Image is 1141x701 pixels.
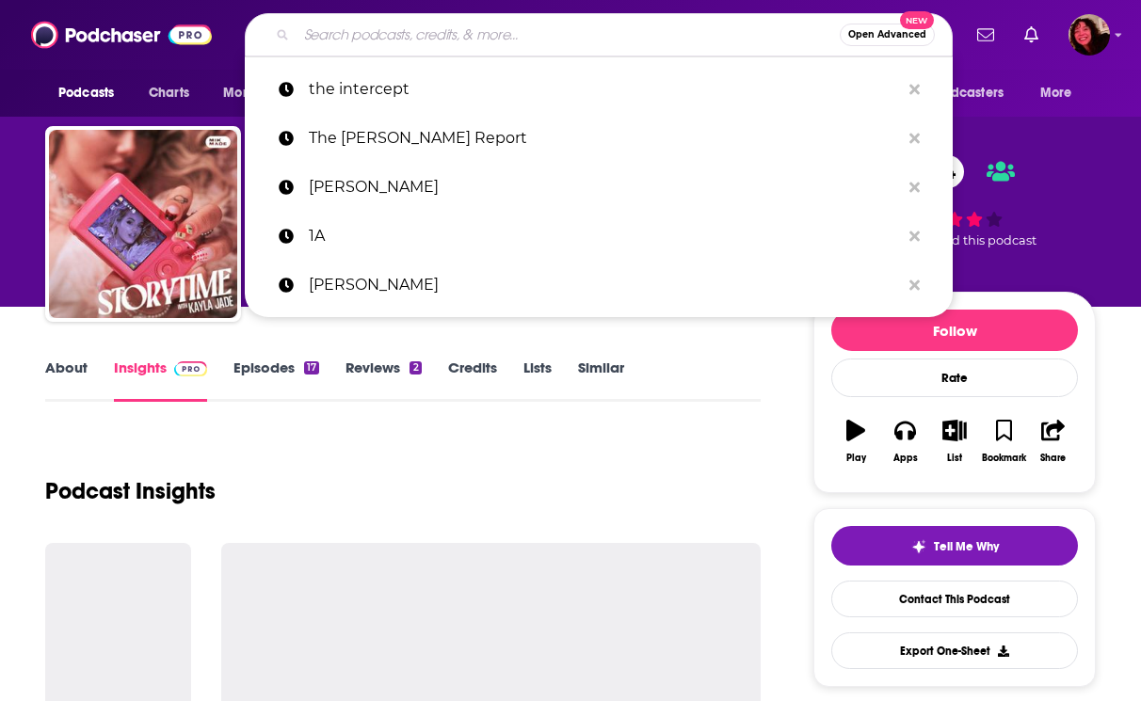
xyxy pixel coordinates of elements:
button: open menu [210,75,314,111]
a: Episodes17 [233,358,319,402]
a: Charts [137,75,201,111]
button: Show profile menu [1069,14,1110,56]
button: Export One-Sheet [831,632,1078,669]
button: Apps [880,407,929,475]
img: Podchaser Pro [174,361,207,376]
input: Search podcasts, credits, & more... [297,20,840,50]
img: User Profile [1069,14,1110,56]
a: The [PERSON_NAME] Report [245,114,953,163]
span: Charts [149,80,189,106]
div: List [947,453,962,464]
button: Bookmark [979,407,1028,475]
span: More [1040,80,1072,106]
div: Apps [893,453,918,464]
a: Contact This Podcast [831,581,1078,617]
span: New [900,11,934,29]
button: Play [831,407,880,475]
a: Show notifications dropdown [970,19,1002,51]
div: Play [846,453,866,464]
img: Podchaser - Follow, Share and Rate Podcasts [31,17,212,53]
span: Podcasts [58,80,114,106]
a: [PERSON_NAME] [245,163,953,212]
img: tell me why sparkle [911,539,926,554]
img: Storytime with Kayla Jade [49,130,237,318]
h1: Podcast Insights [45,477,216,505]
a: Similar [578,358,624,402]
p: the intercept [309,65,900,114]
span: Monitoring [223,80,290,106]
a: 1A [245,212,953,261]
p: kara duffy [309,261,900,310]
div: 64 1 personrated this podcast [813,143,1096,260]
div: 2 [410,361,421,374]
div: Bookmark [982,453,1026,464]
span: Tell Me Why [934,539,999,554]
a: [PERSON_NAME] [245,261,953,310]
button: tell me why sparkleTell Me Why [831,526,1078,566]
a: Reviews2 [346,358,421,402]
button: Share [1029,407,1078,475]
button: open menu [45,75,138,111]
button: open menu [901,75,1031,111]
button: open menu [1027,75,1096,111]
span: Open Advanced [848,30,926,40]
div: 17 [304,361,319,374]
a: About [45,358,88,402]
button: List [930,407,979,475]
a: Show notifications dropdown [1017,19,1046,51]
a: Credits [448,358,497,402]
p: 1A [309,212,900,261]
button: Follow [831,310,1078,351]
div: Share [1040,453,1066,464]
span: Logged in as Kathryn-Musilek [1069,14,1110,56]
button: Open AdvancedNew [840,24,935,46]
p: The Randy Report [309,114,900,163]
p: Sarah Koenig [309,163,900,212]
a: the intercept [245,65,953,114]
a: Lists [523,358,552,402]
span: For Podcasters [913,80,1004,106]
div: Rate [831,358,1078,397]
a: InsightsPodchaser Pro [114,358,207,402]
span: rated this podcast [927,233,1037,247]
div: Search podcasts, credits, & more... [245,13,953,56]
